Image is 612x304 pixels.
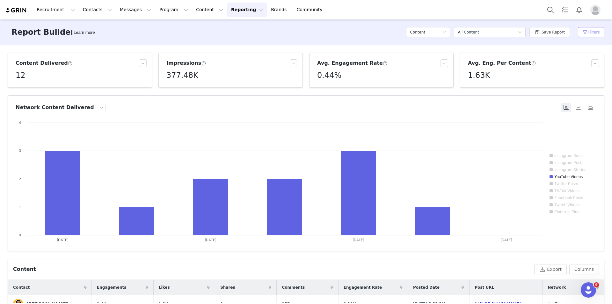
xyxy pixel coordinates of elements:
[5,7,27,13] img: grin logo
[116,3,155,17] button: Messages
[554,181,578,186] text: Twitter Posts
[569,264,599,274] button: Columns
[227,3,267,17] button: Reporting
[554,209,579,214] text: Pinterest Pins
[19,120,21,125] text: 4
[156,3,192,17] button: Program
[543,3,557,17] button: Search
[410,27,425,37] h5: Content
[11,26,74,38] h3: Report Builder
[558,3,572,17] a: Tasks
[33,3,79,17] button: Recruitment
[548,285,566,290] span: Network
[220,285,235,290] span: Shares
[267,3,292,17] a: Brands
[19,233,21,237] text: 0
[518,30,522,35] i: icon: down
[442,30,446,35] i: icon: down
[468,70,490,81] h5: 1.63K
[192,3,227,17] button: Content
[353,238,364,242] text: [DATE]
[166,70,198,81] h5: 377.48K
[572,3,586,17] button: Notifications
[282,285,305,290] span: Comments
[344,285,382,290] span: Engagement Rate
[554,153,583,158] text: Instagram Reels
[468,59,536,67] h3: Avg. Eng. Per Content
[554,174,583,179] text: YouTube Videos
[16,104,94,111] h3: Network Content Delivered
[586,5,607,15] button: Profile
[534,264,567,274] button: Export
[19,205,21,209] text: 1
[554,167,586,172] text: Instagram Stories
[159,285,170,290] span: Likes
[205,238,216,242] text: [DATE]
[16,59,73,67] h3: Content Delivered
[554,202,579,207] text: Twitch Videos
[590,5,601,15] img: placeholder-profile.jpg
[413,285,440,290] span: Posted Date
[97,285,126,290] span: Engagements
[554,160,583,165] text: Instagram Posts
[293,3,329,17] a: Community
[529,27,570,37] button: Save Report
[317,59,388,67] h3: Avg. Engagement Rate
[594,282,599,287] span: 9
[475,285,494,290] span: Post URL
[458,27,479,37] div: All Content
[581,282,596,298] iframe: Intercom live chat
[317,70,341,81] h5: 0.44%
[19,148,21,153] text: 3
[13,265,36,273] div: Content
[166,59,206,67] h3: Impressions
[578,27,604,37] button: Filters
[500,238,512,242] text: [DATE]
[19,177,21,181] text: 2
[554,195,583,200] text: Facebook Posts
[554,188,579,193] text: TikTok Videos
[13,285,30,290] span: Contact
[79,3,116,17] button: Contacts
[72,29,96,36] div: Tooltip anchor
[57,238,69,242] text: [DATE]
[16,70,25,81] h5: 12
